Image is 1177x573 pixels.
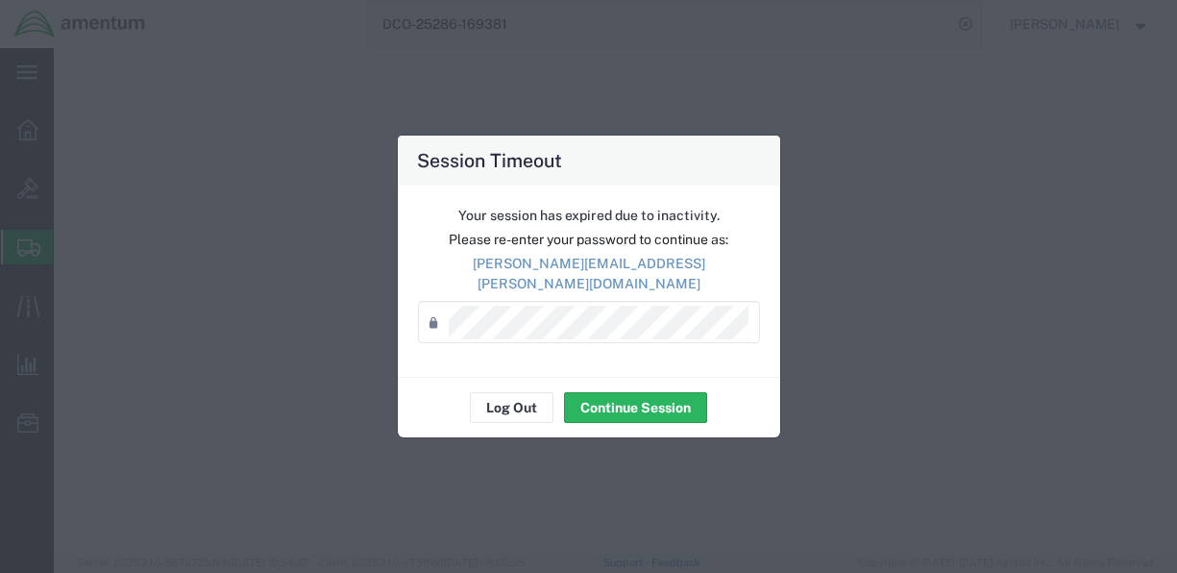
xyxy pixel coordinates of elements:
[564,392,707,423] button: Continue Session
[418,254,760,294] p: [PERSON_NAME][EMAIL_ADDRESS][PERSON_NAME][DOMAIN_NAME]
[418,230,760,250] p: Please re-enter your password to continue as:
[470,392,553,423] button: Log Out
[418,206,760,226] p: Your session has expired due to inactivity.
[417,146,562,174] h4: Session Timeout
